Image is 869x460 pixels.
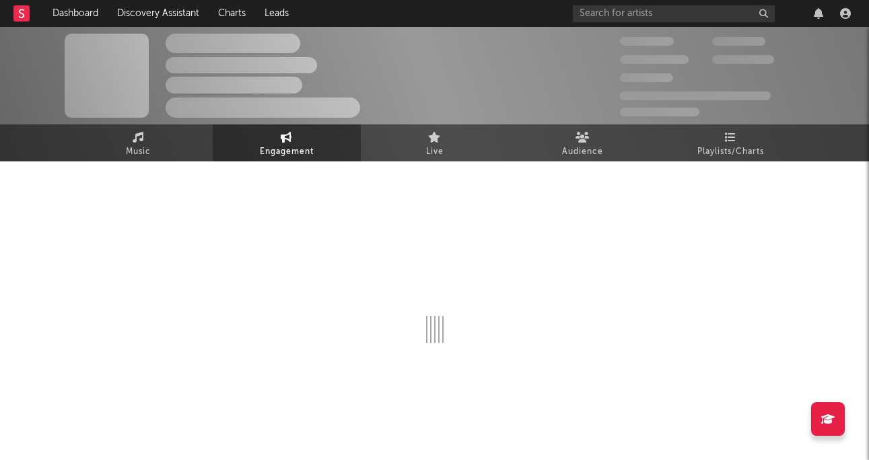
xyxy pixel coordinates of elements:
input: Search for artists [573,5,775,22]
span: 50,000,000 Monthly Listeners [620,91,771,100]
span: Jump Score: 85.0 [620,108,699,116]
span: Audience [562,144,603,160]
span: Engagement [260,144,314,160]
span: 300,000 [620,37,674,46]
span: 50,000,000 [620,55,689,64]
a: Audience [509,124,657,161]
a: Music [65,124,213,161]
span: Live [426,144,444,160]
span: Music [126,144,151,160]
span: 1,000,000 [712,55,774,64]
a: Engagement [213,124,361,161]
a: Playlists/Charts [657,124,805,161]
span: Playlists/Charts [697,144,764,160]
a: Live [361,124,509,161]
span: 100,000 [712,37,765,46]
span: 100,000 [620,73,673,82]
